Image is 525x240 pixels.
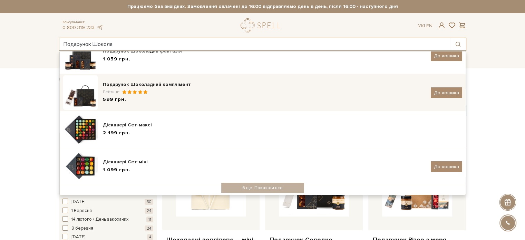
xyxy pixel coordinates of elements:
[434,53,459,59] span: До кошика
[424,23,425,29] span: |
[434,90,459,96] span: До кошика
[431,50,462,61] button: До кошика
[59,3,466,10] strong: Працюємо без вихідних. Замовлення оплачені до 16:00 відправляємо день в день, після 16:00 - насту...
[63,75,98,110] img: shokoladnafantazija-100x100.png
[431,87,462,98] button: До кошика
[59,88,466,103] h1: Готові подарункові набори
[145,199,153,205] span: 30
[63,38,98,73] img: image_2025-07-30_09-00-43%283%29-100x100.png
[71,208,92,214] span: 1 Вересня
[60,37,466,74] a: Подарунок Шоколадна фантазія1 059 грн. До кошика
[59,54,85,65] a: Каталог
[103,89,121,95] span: Рейтинг:
[221,183,304,193] div: 6 ще. Показати все
[71,216,128,223] span: 14 лютого / День закоханих
[60,74,466,111] a: Подарунок Шоколадний компліментРейтинг:599 грн. До кошика
[221,182,304,193] a: 6 ще. Показати все
[62,20,103,25] span: Консультація:
[63,149,98,184] img: mini-100x100.jpg
[62,199,153,205] button: [DATE] 30
[62,216,153,223] button: 14 лютого / День закоханих 11
[71,225,93,232] span: 8 березня
[60,148,466,185] a: Діскавері Сет-міні1 099 грн. До кошика
[103,56,130,63] span: 1 059 грн.
[62,225,153,232] button: 8 березня 24
[241,18,284,32] a: logo
[450,38,466,50] button: Пошук товару у каталозі
[418,23,432,29] div: Ук
[59,38,450,50] input: Пошук товару у каталозі
[145,208,153,214] span: 24
[434,164,459,170] span: До кошика
[62,25,95,30] a: 0 800 319 233
[62,208,153,214] button: 1 Вересня 24
[145,225,153,231] span: 24
[103,129,130,137] span: 2 199 грн.
[103,122,462,128] div: Діскавері Сет-максі
[59,77,76,82] a: Головна
[103,159,426,165] div: Діскавері Сет-міні
[63,112,98,147] img: midi-100x100.jpg
[426,23,432,29] a: En
[60,111,466,148] a: Діскавері Сет-максі2 199 грн.
[431,161,462,172] button: До кошика
[146,217,153,222] span: 11
[103,96,126,103] span: 599 грн.
[96,25,103,30] a: telegram
[147,234,153,240] span: 4
[103,166,130,174] span: 1 099 грн.
[103,81,426,88] div: Подарунок Шоколадний комплімент
[71,199,85,205] span: [DATE]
